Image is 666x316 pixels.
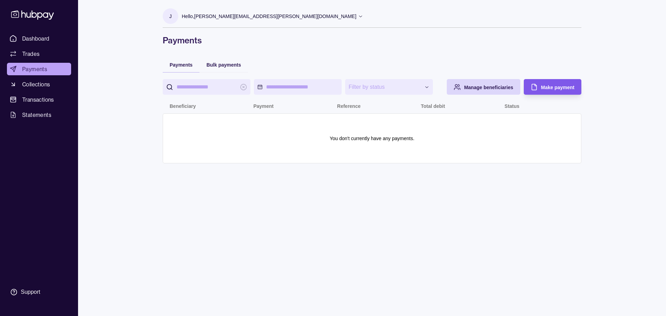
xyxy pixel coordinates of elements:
[7,63,71,75] a: Payments
[177,79,237,95] input: search
[170,62,193,68] span: Payments
[330,135,414,142] p: You don't currently have any payments.
[22,65,47,73] span: Payments
[524,79,581,95] button: Make payment
[447,79,520,95] button: Manage beneficiaries
[206,62,241,68] span: Bulk payments
[22,50,40,58] span: Trades
[7,78,71,91] a: Collections
[541,85,574,90] span: Make payment
[464,85,513,90] span: Manage beneficiaries
[7,285,71,299] a: Support
[337,103,361,109] p: Reference
[7,32,71,45] a: Dashboard
[169,12,172,20] p: J
[21,288,40,296] div: Support
[22,34,50,43] span: Dashboard
[421,103,445,109] p: Total debit
[7,109,71,121] a: Statements
[22,80,50,88] span: Collections
[7,48,71,60] a: Trades
[182,12,356,20] p: Hello, [PERSON_NAME][EMAIL_ADDRESS][PERSON_NAME][DOMAIN_NAME]
[170,103,196,109] p: Beneficiary
[253,103,273,109] p: Payment
[163,35,581,46] h1: Payments
[7,93,71,106] a: Transactions
[22,111,51,119] span: Statements
[505,103,520,109] p: Status
[22,95,54,104] span: Transactions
